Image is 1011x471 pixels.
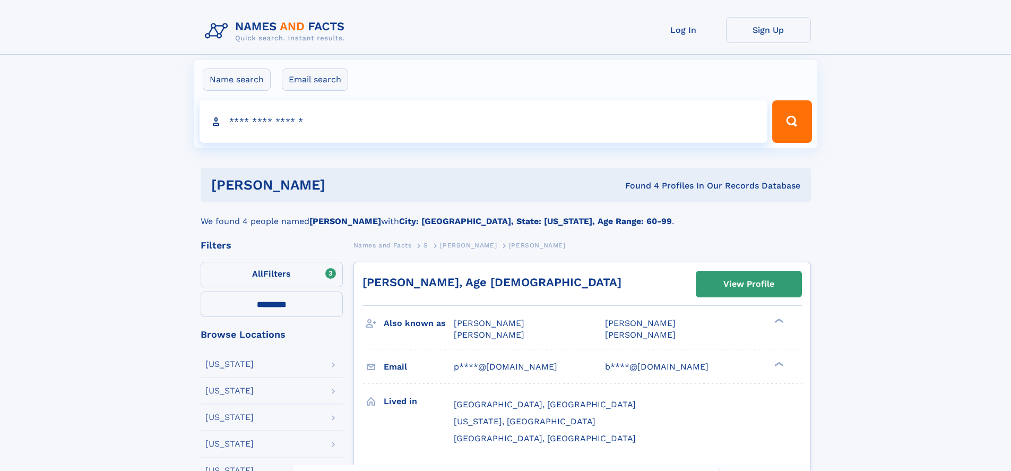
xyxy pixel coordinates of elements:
[772,318,784,324] div: ❯
[211,178,476,192] h1: [PERSON_NAME]
[201,17,353,46] img: Logo Names and Facts
[384,314,454,332] h3: Also known as
[440,238,497,252] a: [PERSON_NAME]
[475,180,800,192] div: Found 4 Profiles In Our Records Database
[201,330,343,339] div: Browse Locations
[282,68,348,91] label: Email search
[353,238,412,252] a: Names and Facts
[454,330,524,340] span: [PERSON_NAME]
[252,269,263,279] span: All
[201,202,811,228] div: We found 4 people named with .
[605,330,676,340] span: [PERSON_NAME]
[205,440,254,448] div: [US_STATE]
[454,399,636,409] span: [GEOGRAPHIC_DATA], [GEOGRAPHIC_DATA]
[509,242,566,249] span: [PERSON_NAME]
[201,262,343,287] label: Filters
[201,241,343,250] div: Filters
[454,416,595,426] span: [US_STATE], [GEOGRAPHIC_DATA]
[205,413,254,422] div: [US_STATE]
[200,100,768,143] input: search input
[205,387,254,395] div: [US_STATE]
[772,100,811,143] button: Search Button
[362,276,621,289] a: [PERSON_NAME], Age [DEMOGRAPHIC_DATA]
[772,361,784,367] div: ❯
[309,216,381,226] b: [PERSON_NAME]
[605,318,676,328] span: [PERSON_NAME]
[424,238,428,252] a: S
[384,392,454,410] h3: Lived in
[440,242,497,249] span: [PERSON_NAME]
[399,216,672,226] b: City: [GEOGRAPHIC_DATA], State: [US_STATE], Age Range: 60-99
[641,17,726,43] a: Log In
[203,68,271,91] label: Name search
[723,272,774,296] div: View Profile
[424,242,428,249] span: S
[205,360,254,369] div: [US_STATE]
[384,358,454,376] h3: Email
[696,271,801,297] a: View Profile
[454,433,636,443] span: [GEOGRAPHIC_DATA], [GEOGRAPHIC_DATA]
[454,318,524,328] span: [PERSON_NAME]
[726,17,811,43] a: Sign Up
